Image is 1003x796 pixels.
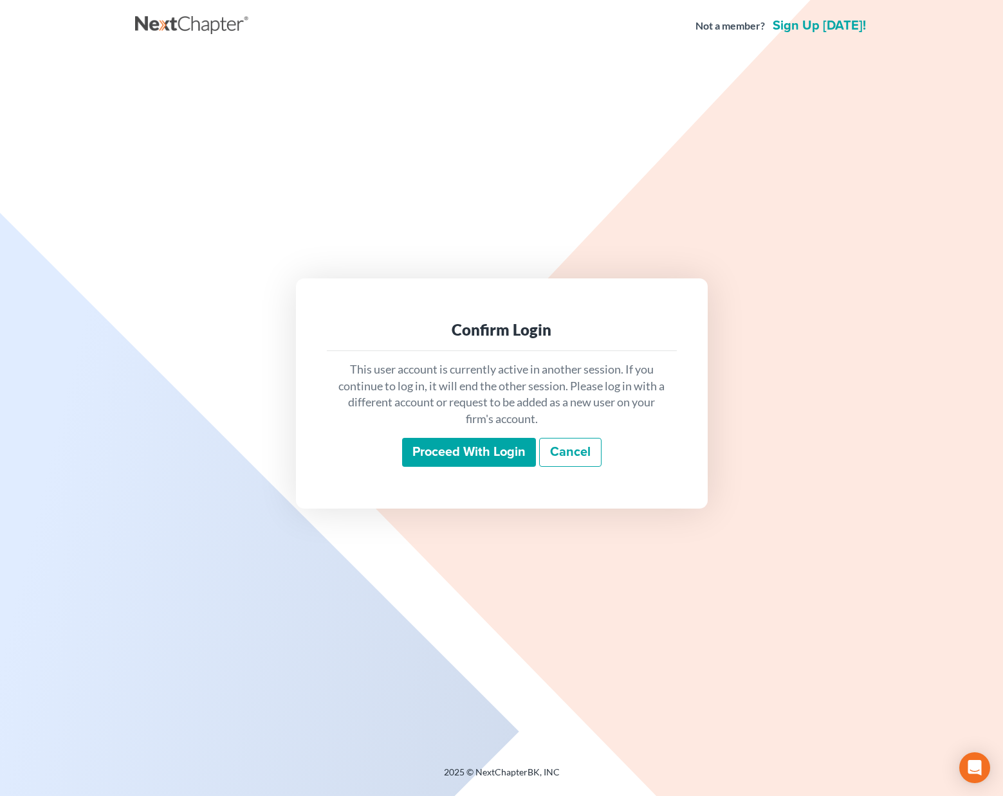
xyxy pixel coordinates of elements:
a: Cancel [539,438,602,467]
strong: Not a member? [695,19,765,33]
div: Confirm Login [337,320,667,340]
p: This user account is currently active in another session. If you continue to log in, it will end ... [337,361,667,428]
a: Sign up [DATE]! [770,19,869,32]
input: Proceed with login [402,438,536,467]
div: Open Intercom Messenger [959,752,990,783]
div: 2025 © NextChapterBK, INC [135,766,869,789]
